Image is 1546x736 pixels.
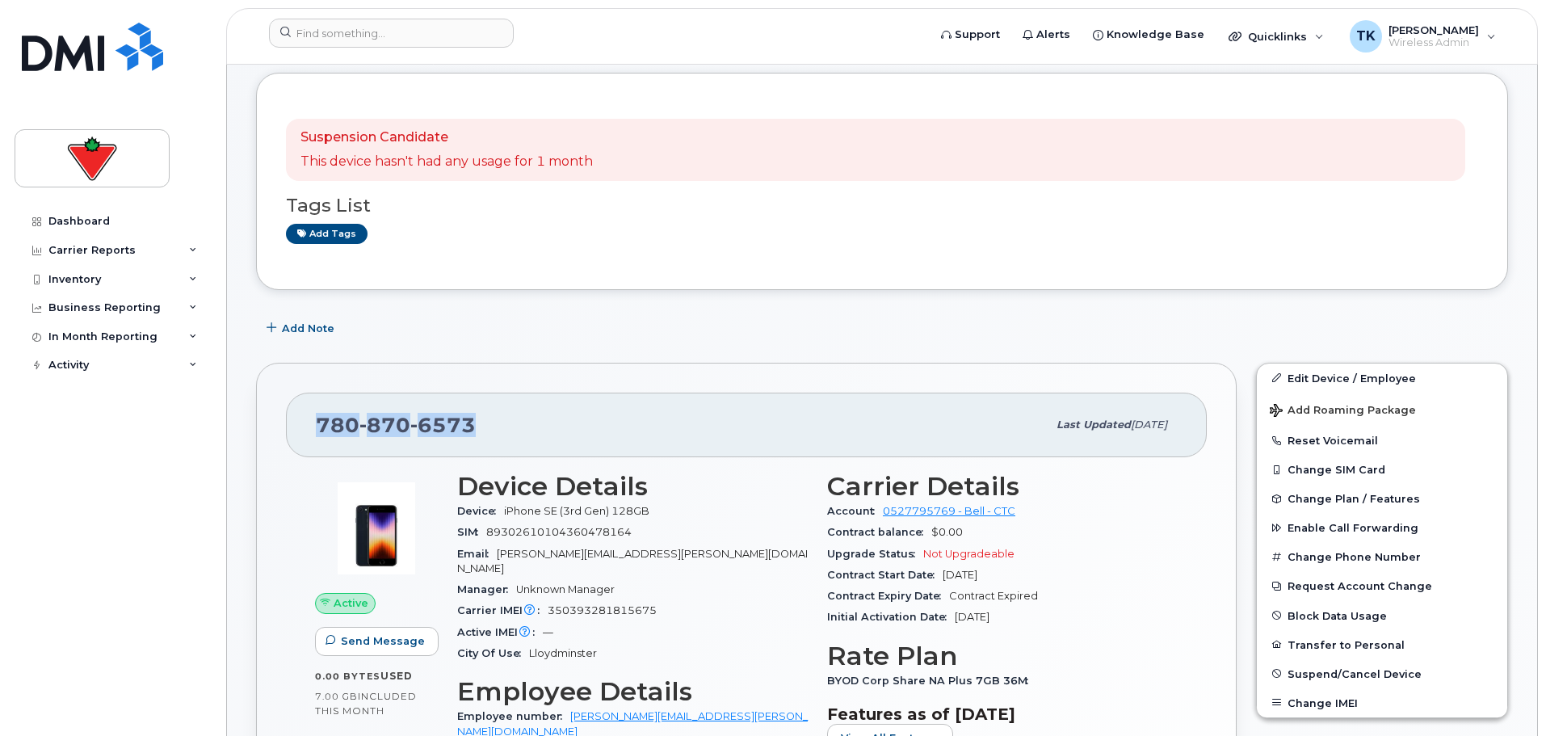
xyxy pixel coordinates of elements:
button: Add Roaming Package [1257,393,1507,426]
span: [DATE] [943,569,977,581]
span: Employee number [457,710,570,722]
a: Support [930,19,1011,51]
img: image20231002-3703462-1angbar.jpeg [328,480,425,577]
span: Last updated [1057,418,1131,431]
span: iPhone SE (3rd Gen) 128GB [504,505,649,517]
span: Account [827,505,883,517]
div: Quicklinks [1217,20,1335,53]
a: Knowledge Base [1082,19,1216,51]
span: Contract Start Date [827,569,943,581]
button: Suspend/Cancel Device [1257,659,1507,688]
span: Contract Expiry Date [827,590,949,602]
span: BYOD Corp Share NA Plus 7GB 36M [827,675,1036,687]
button: Change Plan / Features [1257,484,1507,513]
span: [PERSON_NAME] [1388,23,1479,36]
h3: Rate Plan [827,641,1178,671]
span: 780 [316,413,476,437]
span: [DATE] [1131,418,1167,431]
span: Manager [457,583,516,595]
span: Email [457,548,497,560]
span: [DATE] [955,611,989,623]
span: Knowledge Base [1107,27,1204,43]
h3: Tags List [286,196,1478,216]
button: Enable Call Forwarding [1257,513,1507,542]
span: 7.00 GB [315,691,358,702]
span: 870 [359,413,410,437]
h3: Features as of [DATE] [827,704,1178,724]
a: Alerts [1011,19,1082,51]
span: used [380,670,413,682]
a: Edit Device / Employee [1257,364,1507,393]
span: Upgrade Status [827,548,923,560]
span: Send Message [341,633,425,649]
span: — [543,626,553,638]
span: TK [1356,27,1376,46]
span: Contract Expired [949,590,1038,602]
a: 0527795769 - Bell - CTC [883,505,1015,517]
span: included this month [315,690,417,717]
span: Lloydminster [529,647,597,659]
span: Not Upgradeable [923,548,1015,560]
button: Send Message [315,627,439,656]
button: Change Phone Number [1257,542,1507,571]
span: 89302610104360478164 [486,526,632,538]
button: Transfer to Personal [1257,630,1507,659]
span: SIM [457,526,486,538]
span: City Of Use [457,647,529,659]
span: Add Note [282,321,334,336]
span: [PERSON_NAME][EMAIL_ADDRESS][PERSON_NAME][DOMAIN_NAME] [457,548,808,574]
span: Add Roaming Package [1270,404,1416,419]
div: Tatiana Kostenyuk [1338,20,1507,53]
span: Suspend/Cancel Device [1288,667,1422,679]
button: Block Data Usage [1257,601,1507,630]
span: Enable Call Forwarding [1288,522,1418,534]
button: Change IMEI [1257,688,1507,717]
span: Support [955,27,1000,43]
span: Unknown Manager [516,583,615,595]
p: This device hasn't had any usage for 1 month [300,153,593,171]
button: Add Note [256,314,348,343]
p: Suspension Candidate [300,128,593,147]
span: $0.00 [931,526,963,538]
span: Quicklinks [1248,30,1307,43]
span: Alerts [1036,27,1070,43]
span: Contract balance [827,526,931,538]
h3: Device Details [457,472,808,501]
input: Find something... [269,19,514,48]
button: Request Account Change [1257,571,1507,600]
span: Change Plan / Features [1288,493,1420,505]
span: Wireless Admin [1388,36,1479,49]
button: Reset Voicemail [1257,426,1507,455]
span: Active IMEI [457,626,543,638]
a: Add tags [286,224,368,244]
h3: Carrier Details [827,472,1178,501]
span: 0.00 Bytes [315,671,380,682]
button: Change SIM Card [1257,455,1507,484]
span: Device [457,505,504,517]
span: Carrier IMEI [457,604,548,616]
span: 6573 [410,413,476,437]
span: Initial Activation Date [827,611,955,623]
h3: Employee Details [457,677,808,706]
span: 350393281815675 [548,604,657,616]
span: Active [334,595,368,611]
